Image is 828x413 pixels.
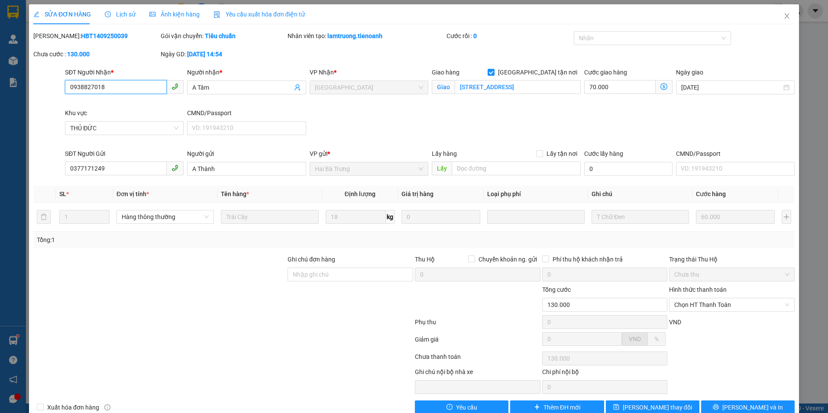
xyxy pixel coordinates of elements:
input: Giao tận nơi [455,80,581,94]
span: clock-circle [105,11,111,17]
span: save [613,404,619,411]
button: Close [775,4,799,29]
label: Ngày giao [676,69,703,76]
span: Giá trị hàng [401,190,433,197]
span: phone [171,83,178,90]
div: VP gửi [310,149,428,158]
th: Ghi chú [588,186,692,203]
div: SĐT Người Nhận [65,68,184,77]
input: 0 [401,210,480,224]
span: Chọn HT Thanh Toán [674,298,789,311]
span: Tên hàng [221,190,249,197]
span: Ảnh kiện hàng [149,11,200,18]
div: Người gửi [187,149,306,158]
div: Gói vận chuyển: [161,31,286,41]
input: VD: Bàn, Ghế [221,210,318,224]
input: Ghi chú đơn hàng [288,268,413,281]
span: THỦ ĐỨC [70,122,178,135]
label: Cước giao hàng [584,69,627,76]
span: phone [171,165,178,171]
span: Đơn vị tính [116,190,149,197]
span: Tổng cước [542,286,571,293]
span: Phí thu hộ khách nhận trả [549,255,626,264]
th: Loại phụ phí [484,186,588,203]
span: Thủ Đức [315,81,423,94]
div: Giảm giá [414,335,541,350]
div: Người nhận [187,68,306,77]
span: Thu Hộ [415,256,435,263]
span: Lịch sử [105,11,136,18]
span: VND [629,336,641,342]
span: Hàng thông thường [122,210,209,223]
div: Nhân viên tạo: [288,31,445,41]
span: Chưa thu [674,268,789,281]
span: info-circle [104,404,110,410]
span: SỬA ĐƠN HÀNG [33,11,91,18]
b: 0 [473,32,477,39]
div: SĐT Người Gửi [65,149,184,158]
b: [DATE] 14:54 [187,51,222,58]
span: plus [534,404,540,411]
span: Yêu cầu xuất hóa đơn điện tử [213,11,305,18]
span: Định lượng [345,190,375,197]
span: printer [713,404,719,411]
div: Trạng thái Thu Hộ [669,255,795,264]
b: lamtruong.tienoanh [327,32,382,39]
span: VND [669,319,681,326]
div: Cước rồi : [446,31,572,41]
div: Khu vực [65,108,184,118]
label: Ghi chú đơn hàng [288,256,335,263]
span: Giao hàng [432,69,459,76]
span: Yêu cầu [456,403,477,412]
input: Cước lấy hàng [584,162,673,176]
input: Cước giao hàng [584,80,656,94]
input: Ghi Chú [592,210,689,224]
span: user-add [294,84,301,91]
span: Lấy tận nơi [543,149,581,158]
button: plus [782,210,791,224]
span: Hai Bà Trưng [315,162,423,175]
span: close [783,13,790,19]
span: [GEOGRAPHIC_DATA] tận nơi [495,68,581,77]
input: Dọc đường [452,161,581,175]
b: HBT1409250039 [81,32,128,39]
span: Giao [432,80,455,94]
div: Chi phí nội bộ [542,367,668,380]
span: Lấy hàng [432,150,457,157]
b: Tiêu chuẩn [205,32,236,39]
span: Cước hàng [696,190,726,197]
span: edit [33,11,39,17]
button: delete [37,210,51,224]
img: icon [213,11,220,18]
div: Phụ thu [414,317,541,332]
div: Ngày GD: [161,49,286,59]
span: Lấy [432,161,452,175]
span: dollar-circle [660,83,667,90]
span: Chuyển khoản ng. gửi [475,255,540,264]
input: 0 [696,210,774,224]
label: Cước lấy hàng [584,150,623,157]
span: % [654,336,659,342]
span: VP Nhận [310,69,334,76]
div: Chưa cước : [33,49,159,59]
div: CMND/Passport [676,149,795,158]
span: Xuất hóa đơn hàng [44,403,103,412]
span: [PERSON_NAME] và In [722,403,783,412]
div: [PERSON_NAME]: [33,31,159,41]
span: kg [386,210,395,224]
span: [PERSON_NAME] thay đổi [623,403,692,412]
span: Thêm ĐH mới [543,403,580,412]
div: Tổng: 1 [37,235,320,245]
label: Hình thức thanh toán [669,286,727,293]
div: CMND/Passport [187,108,306,118]
input: Ngày giao [681,83,782,92]
span: picture [149,11,155,17]
div: Ghi chú nội bộ nhà xe [415,367,540,380]
span: exclamation-circle [446,404,453,411]
b: 130.000 [67,51,90,58]
span: SL [59,190,66,197]
div: Chưa thanh toán [414,352,541,367]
